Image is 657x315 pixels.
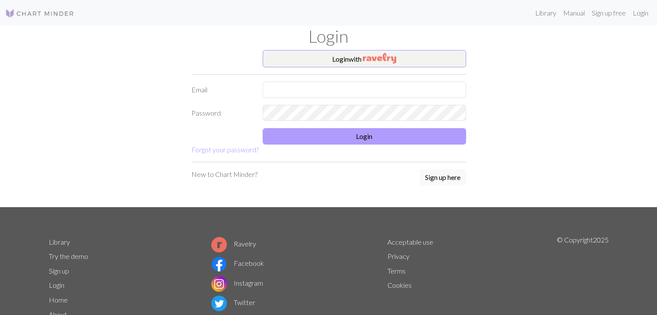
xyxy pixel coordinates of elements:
[419,169,466,186] button: Sign up here
[211,237,227,252] img: Ravelry logo
[560,4,588,22] a: Manual
[387,238,433,246] a: Acceptable use
[263,128,466,145] button: Login
[211,256,227,272] img: Facebook logo
[387,281,412,289] a: Cookies
[49,296,68,304] a: Home
[588,4,629,22] a: Sign up free
[49,252,88,260] a: Try the demo
[211,279,263,287] a: Instagram
[532,4,560,22] a: Library
[211,298,255,306] a: Twitter
[363,53,396,63] img: Ravelry
[263,50,466,67] button: Loginwith
[387,252,409,260] a: Privacy
[629,4,652,22] a: Login
[49,267,69,275] a: Sign up
[44,26,614,47] h1: Login
[5,8,74,19] img: Logo
[49,238,70,246] a: Library
[211,239,256,248] a: Ravelry
[186,105,257,121] label: Password
[211,296,227,311] img: Twitter logo
[211,259,264,267] a: Facebook
[211,276,227,292] img: Instagram logo
[186,82,257,98] label: Email
[49,281,64,289] a: Login
[191,145,259,154] a: Forgot your password?
[387,267,406,275] a: Terms
[191,169,257,180] p: New to Chart Minder?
